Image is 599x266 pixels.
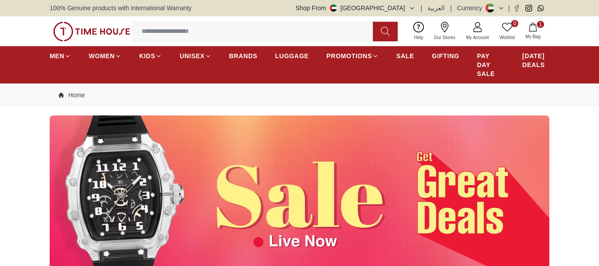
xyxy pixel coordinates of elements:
span: 1 [537,21,544,28]
button: Shop From[GEOGRAPHIC_DATA] [296,4,415,12]
span: BRANDS [229,52,258,60]
a: PAY DAY SALE [477,48,505,82]
button: العربية [427,4,445,12]
a: GIFTING [432,48,459,64]
a: [DATE] DEALS [522,48,549,73]
img: ... [53,22,130,41]
img: United Arab Emirates [330,4,337,12]
div: Currency [457,4,486,12]
span: Wishlist [496,34,518,41]
span: PROMOTIONS [326,52,372,60]
span: PAY DAY SALE [477,52,505,78]
span: Help [411,34,427,41]
a: Home [59,91,85,99]
a: Instagram [525,5,532,12]
a: Help [409,20,429,43]
a: BRANDS [229,48,258,64]
span: [DATE] DEALS [522,52,549,69]
a: LUGGAGE [275,48,309,64]
a: Our Stores [429,20,461,43]
span: | [421,4,423,12]
span: | [508,4,510,12]
span: WOMEN [89,52,115,60]
span: Our Stores [431,34,459,41]
a: UNISEX [180,48,211,64]
button: 1My Bag [520,21,546,42]
a: WOMEN [89,48,121,64]
span: 0 [511,20,518,27]
span: KIDS [139,52,155,60]
a: Whatsapp [537,5,544,12]
span: | [450,4,452,12]
nav: Breadcrumb [50,83,549,107]
a: PROMOTIONS [326,48,379,64]
a: SALE [396,48,414,64]
span: SALE [396,52,414,60]
span: MEN [50,52,64,60]
span: LUGGAGE [275,52,309,60]
a: MEN [50,48,71,64]
a: KIDS [139,48,162,64]
span: My Account [462,34,493,41]
span: 100% Genuine products with International Warranty [50,4,192,12]
span: UNISEX [180,52,204,60]
a: 0Wishlist [494,20,520,43]
span: GIFTING [432,52,459,60]
span: My Bag [522,33,544,40]
a: Facebook [513,5,520,12]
